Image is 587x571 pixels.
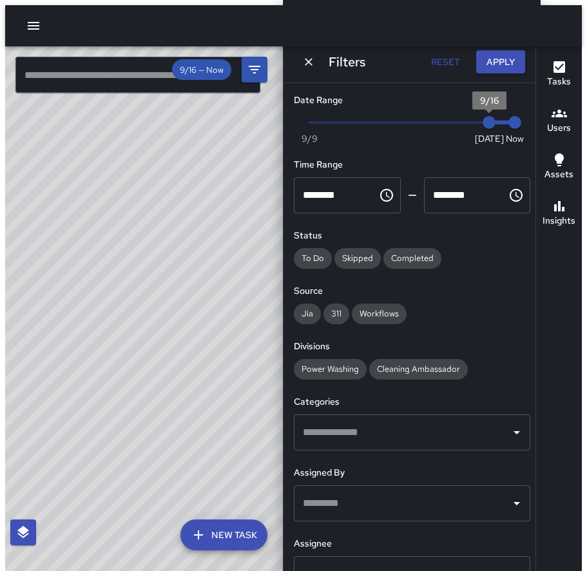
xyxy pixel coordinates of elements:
[543,214,575,228] h6: Insights
[294,304,321,324] div: Jia
[294,284,530,298] h6: Source
[547,121,571,135] h6: Users
[536,52,582,98] button: Tasks
[369,359,468,380] div: Cleaning Ambassador
[294,466,530,480] h6: Assigned By
[294,359,367,380] div: Power Washing
[334,253,381,264] span: Skipped
[323,308,349,319] span: 311
[294,363,367,374] span: Power Washing
[425,50,466,74] button: Reset
[294,253,332,264] span: To Do
[334,248,381,269] div: Skipped
[294,248,332,269] div: To Do
[544,168,573,182] h6: Assets
[536,144,582,191] button: Assets
[536,191,582,237] button: Insights
[536,98,582,144] button: Users
[508,494,526,512] button: Open
[352,308,407,319] span: Workflows
[508,423,526,441] button: Open
[329,52,365,72] h6: Filters
[172,64,231,75] span: 9/16 — Now
[294,537,530,551] h6: Assignee
[506,132,524,145] span: Now
[369,363,468,374] span: Cleaning Ambassador
[242,57,267,82] button: Filters
[476,50,525,74] button: Apply
[294,158,530,172] h6: Time Range
[475,132,504,145] span: [DATE]
[294,395,530,409] h6: Categories
[180,519,267,550] button: New Task
[383,253,441,264] span: Completed
[383,248,441,269] div: Completed
[374,182,399,208] button: Choose time, selected time is 12:00 AM
[299,52,318,72] button: Dismiss
[503,182,529,208] button: Choose time, selected time is 11:59 PM
[302,132,318,145] span: 9/9
[323,304,349,324] div: 311
[352,304,407,324] div: Workflows
[294,308,321,319] span: Jia
[294,340,530,354] h6: Divisions
[294,229,530,243] h6: Status
[294,93,530,108] h6: Date Range
[547,75,571,89] h6: Tasks
[480,95,499,106] span: 9/16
